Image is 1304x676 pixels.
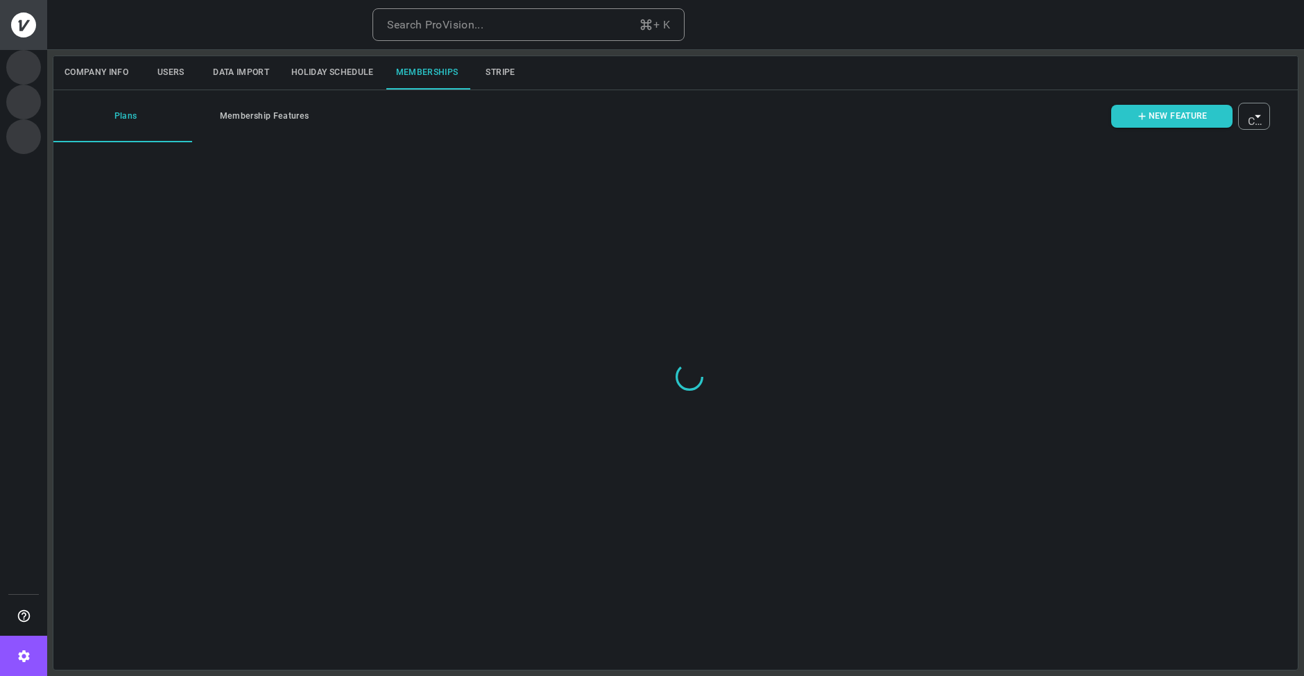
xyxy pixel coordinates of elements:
[385,56,470,90] button: Memberships
[202,56,280,90] button: Data Import
[470,56,532,90] button: Stripe
[280,56,385,90] button: Holiday Schedule
[372,8,685,42] button: Search ProVision...+ K
[53,90,192,142] button: Plans
[639,15,670,35] div: + K
[387,15,483,35] div: Search ProVision...
[192,90,331,142] button: Membership Features
[1111,105,1233,128] button: NEW FEATURE
[53,56,139,90] button: Company Info
[139,56,202,90] button: Users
